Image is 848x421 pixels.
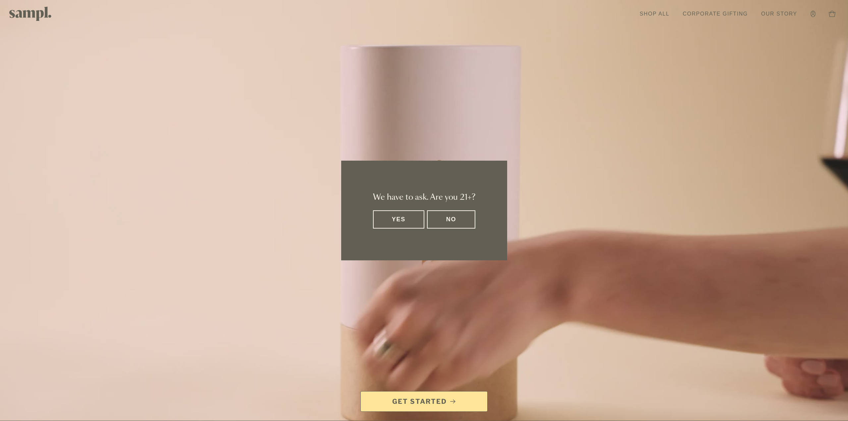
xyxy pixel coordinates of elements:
[9,7,52,21] img: Sampl logo
[679,7,751,21] a: Corporate Gifting
[636,7,673,21] a: Shop All
[758,7,801,21] a: Our Story
[360,391,488,412] a: Get Started
[392,397,447,406] span: Get Started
